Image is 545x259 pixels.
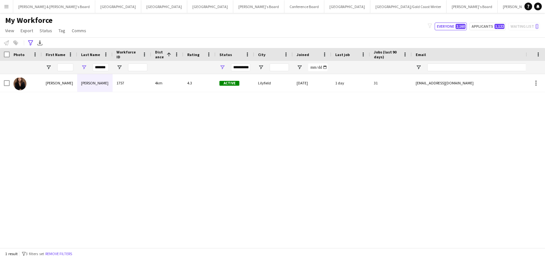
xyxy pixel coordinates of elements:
input: Workforce ID Filter Input [128,63,147,71]
button: [GEOGRAPHIC_DATA] [324,0,370,13]
span: Email [416,52,426,57]
div: 4.3 [183,74,216,92]
span: Last job [335,52,350,57]
span: Workforce ID [116,50,140,59]
span: Rating [187,52,199,57]
button: Open Filter Menu [116,64,122,70]
button: Open Filter Menu [297,64,302,70]
button: [PERSON_NAME]'s Board [233,0,284,13]
button: [GEOGRAPHIC_DATA] [141,0,187,13]
button: Everyone2,160 [435,23,467,30]
button: Conference Board [284,0,324,13]
button: Open Filter Menu [81,64,87,70]
span: Active [219,81,239,86]
button: Remove filters [44,250,73,257]
div: [PERSON_NAME] [77,74,113,92]
span: First Name [46,52,65,57]
img: Kim Clifton [14,77,26,90]
button: Open Filter Menu [219,64,225,70]
span: Export [21,28,33,34]
span: View [5,28,14,34]
a: Comms [69,26,89,35]
span: Last Name [81,52,100,57]
span: Photo [14,52,24,57]
a: View [3,26,17,35]
input: First Name Filter Input [57,63,73,71]
button: Open Filter Menu [416,64,421,70]
a: Tag [56,26,68,35]
div: [DATE] [293,74,331,92]
button: Open Filter Menu [258,64,264,70]
button: Applicants1,122 [469,23,506,30]
span: Status [219,52,232,57]
button: Open Filter Menu [46,64,51,70]
input: Joined Filter Input [308,63,328,71]
a: Export [18,26,36,35]
span: 4km [155,81,162,85]
div: Lilyfield [254,74,293,92]
span: Distance [155,50,164,59]
span: City [258,52,265,57]
button: [GEOGRAPHIC_DATA] [187,0,233,13]
span: Joined [297,52,309,57]
span: 3 filters set [26,251,44,256]
button: [PERSON_NAME] & [PERSON_NAME]'s Board [13,0,95,13]
div: 1757 [113,74,151,92]
span: My Workforce [5,15,52,25]
span: Jobs (last 90 days) [374,50,400,59]
a: Status [37,26,55,35]
div: [EMAIL_ADDRESS][DOMAIN_NAME] [412,74,540,92]
span: Status [40,28,52,34]
input: Last Name Filter Input [93,63,109,71]
button: [PERSON_NAME]'s Board [447,0,498,13]
button: [GEOGRAPHIC_DATA] [95,0,141,13]
span: Comms [72,28,86,34]
div: 1 day [331,74,370,92]
span: 2,160 [456,24,466,29]
app-action-btn: Export XLSX [36,39,44,47]
span: 1,122 [494,24,504,29]
app-action-btn: Advanced filters [27,39,34,47]
input: Email Filter Input [427,63,537,71]
div: [PERSON_NAME] [42,74,77,92]
span: Tag [59,28,65,34]
button: [GEOGRAPHIC_DATA]/Gold Coast Winter [370,0,447,13]
div: 31 [370,74,412,92]
input: City Filter Input [270,63,289,71]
